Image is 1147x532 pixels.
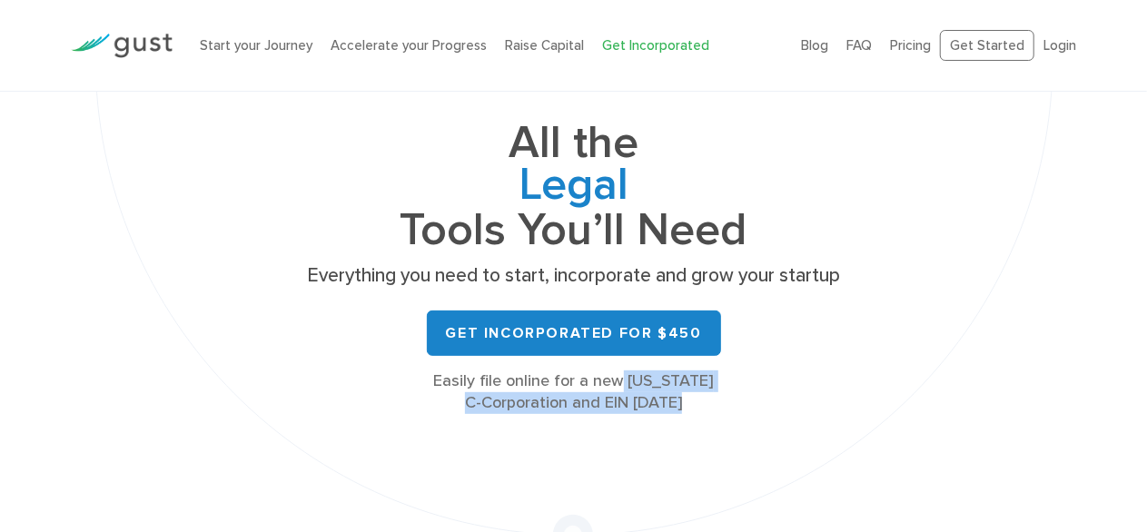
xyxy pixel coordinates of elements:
a: Login [1043,37,1076,54]
a: Start your Journey [200,37,312,54]
a: Get Incorporated for $450 [427,310,721,356]
a: Pricing [890,37,931,54]
span: Legal [302,164,846,210]
a: Blog [801,37,828,54]
a: Get Incorporated [602,37,709,54]
a: Accelerate your Progress [331,37,487,54]
h1: All the Tools You’ll Need [302,123,846,251]
div: Easily file online for a new [US_STATE] C-Corporation and EIN [DATE] [302,370,846,414]
a: Raise Capital [505,37,584,54]
a: Get Started [940,30,1034,62]
p: Everything you need to start, incorporate and grow your startup [302,263,846,289]
a: FAQ [846,37,872,54]
img: Gust Logo [71,34,173,58]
